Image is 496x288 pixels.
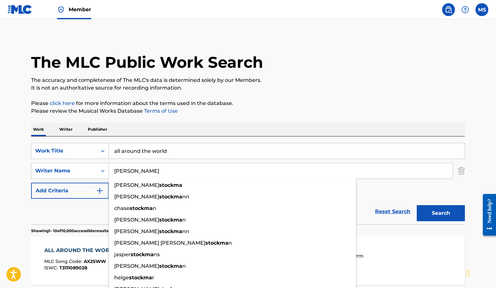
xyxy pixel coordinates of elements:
span: [PERSON_NAME] [PERSON_NAME] [114,240,205,246]
strong: stockma [129,275,152,281]
strong: stockma [130,205,153,211]
iframe: Resource Center [478,189,496,240]
div: Writer Name [35,167,93,175]
div: Drag [466,264,470,283]
span: r [152,275,154,281]
p: The accuracy and completeness of The MLC's data is determined solely by our Members. [31,76,465,84]
button: Search [417,205,465,221]
div: Work Title [35,147,93,155]
iframe: Chat Widget [464,257,496,288]
p: Please review the Musical Works Database [31,107,465,115]
span: helge [114,275,129,281]
p: Work [31,123,46,136]
p: Showing 1 - 10 of 10,000 accessible results (Total 3,409,335 ) [31,228,140,234]
strong: stockma [159,217,182,223]
strong: stockma [205,240,228,246]
div: User Menu [475,3,488,16]
span: [PERSON_NAME] [114,263,159,269]
img: search [445,6,452,13]
span: AX2SWW [84,258,106,264]
div: Help [459,3,472,16]
span: n [182,263,186,269]
strong: stockma [131,251,154,257]
img: Delete Criterion [458,163,465,179]
a: Public Search [442,3,455,16]
span: ISWC : [44,265,59,271]
p: Please for more information about the terms used in the database. [31,100,465,107]
span: jasper [114,251,131,257]
span: nn [182,228,189,234]
strong: stockma [159,263,182,269]
strong: stockma [159,194,182,200]
div: ALL AROUND THE WORLD [44,247,120,254]
a: Reset Search [372,205,414,219]
strong: stockma [159,228,182,234]
img: 9d2ae6d4665cec9f34b9.svg [96,187,104,195]
a: Terms of Use [143,108,178,114]
a: ALL AROUND THE WORLDMLC Song Code:AX2SWWISWC:T3111089028Writers (3)[PERSON_NAME], [PERSON_NAME], ... [31,237,465,285]
button: Add Criteria [31,183,109,199]
img: MLC Logo [8,5,32,14]
span: T3111089028 [59,265,87,271]
span: MLC Song Code : [44,258,84,264]
form: Search Form [31,143,465,224]
span: [PERSON_NAME] [114,194,159,200]
img: Top Rightsholder [57,6,65,13]
span: Member [69,6,91,13]
span: [PERSON_NAME] [114,228,159,234]
span: ns [154,251,160,257]
a: click here [50,100,75,106]
strong: stockma [159,182,182,188]
span: [PERSON_NAME] [114,217,159,223]
h1: The MLC Public Work Search [31,53,263,72]
span: n [182,217,186,223]
span: n [228,240,232,246]
span: nn [182,194,189,200]
span: chase [114,205,130,211]
p: Writer [57,123,74,136]
p: Publisher [86,123,109,136]
img: help [461,6,469,13]
span: n [153,205,156,211]
p: It is not an authoritative source for recording information. [31,84,465,92]
span: [PERSON_NAME] [114,182,159,188]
